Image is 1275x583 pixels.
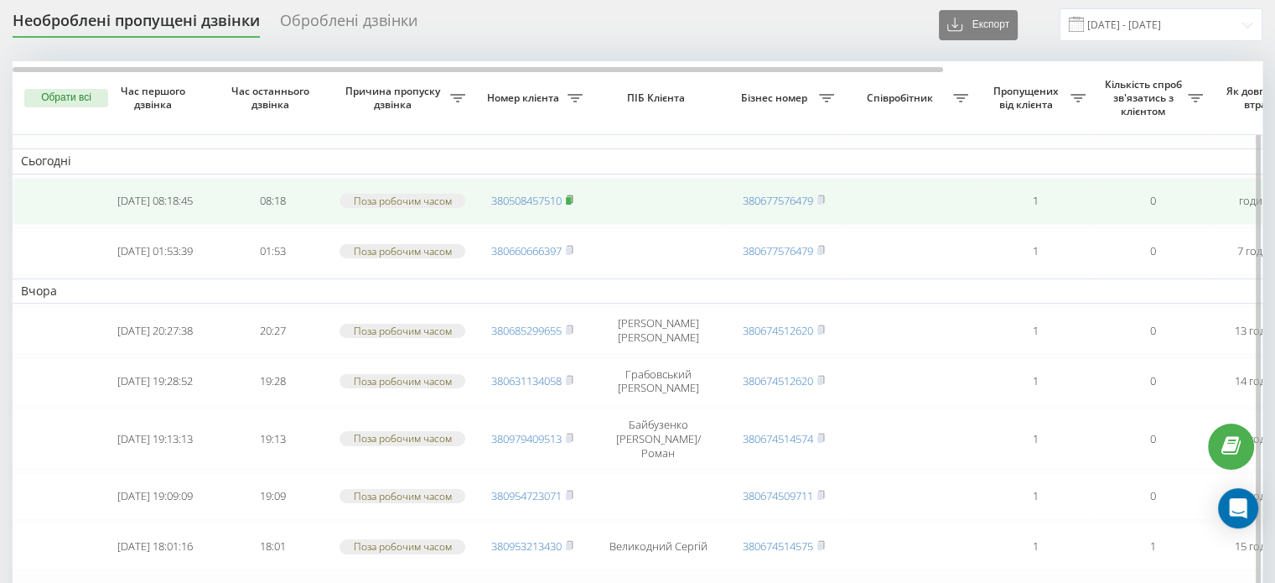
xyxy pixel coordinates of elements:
[977,307,1094,354] td: 1
[977,228,1094,275] td: 1
[491,431,562,446] a: 380979409513
[339,431,465,445] div: Поза робочим часом
[214,473,331,520] td: 19:09
[605,91,711,105] span: ПІБ Клієнта
[491,323,562,338] a: 380685299655
[482,91,568,105] span: Номер клієнта
[491,373,562,388] a: 380631134058
[214,178,331,225] td: 08:18
[591,523,725,570] td: Великодний Сергій
[1094,228,1211,275] td: 0
[96,307,214,354] td: [DATE] 20:27:38
[1094,357,1211,404] td: 0
[96,409,214,470] td: [DATE] 19:13:13
[339,244,465,258] div: Поза робочим часом
[977,409,1094,470] td: 1
[1094,523,1211,570] td: 1
[339,489,465,503] div: Поза робочим часом
[339,85,450,111] span: Причина пропуску дзвінка
[977,523,1094,570] td: 1
[96,473,214,520] td: [DATE] 19:09:09
[1094,473,1211,520] td: 0
[491,193,562,208] a: 380508457510
[96,357,214,404] td: [DATE] 19:28:52
[214,357,331,404] td: 19:28
[491,488,562,503] a: 380954723071
[96,523,214,570] td: [DATE] 18:01:16
[743,539,813,554] a: 380674514575
[110,85,200,111] span: Час першого дзвінка
[1094,409,1211,470] td: 0
[1102,78,1188,117] span: Кількість спроб зв'язатись з клієнтом
[339,374,465,388] div: Поза робочим часом
[743,488,813,503] a: 380674509711
[214,307,331,354] td: 20:27
[227,85,318,111] span: Час останнього дзвінка
[743,431,813,446] a: 380674514574
[214,228,331,275] td: 01:53
[977,178,1094,225] td: 1
[985,85,1070,111] span: Пропущених від клієнта
[339,324,465,338] div: Поза робочим часом
[591,307,725,354] td: [PERSON_NAME] [PERSON_NAME]
[491,243,562,258] a: 380660666397
[733,91,819,105] span: Бізнес номер
[1218,488,1258,528] div: Open Intercom Messenger
[339,539,465,554] div: Поза робочим часом
[214,523,331,570] td: 18:01
[214,409,331,470] td: 19:13
[96,178,214,225] td: [DATE] 08:18:45
[1094,307,1211,354] td: 0
[1094,178,1211,225] td: 0
[977,473,1094,520] td: 1
[339,194,465,208] div: Поза робочим часом
[96,228,214,275] td: [DATE] 01:53:39
[491,539,562,554] a: 380953213430
[743,323,813,338] a: 380674512620
[851,91,953,105] span: Співробітник
[743,373,813,388] a: 380674512620
[591,409,725,470] td: Байбузенко [PERSON_NAME]/Роман
[743,243,813,258] a: 380677576479
[280,12,417,38] div: Оброблені дзвінки
[977,357,1094,404] td: 1
[939,10,1018,40] button: Експорт
[24,89,108,107] button: Обрати всі
[591,357,725,404] td: Грабовський [PERSON_NAME]
[743,193,813,208] a: 380677576479
[13,12,260,38] div: Необроблені пропущені дзвінки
